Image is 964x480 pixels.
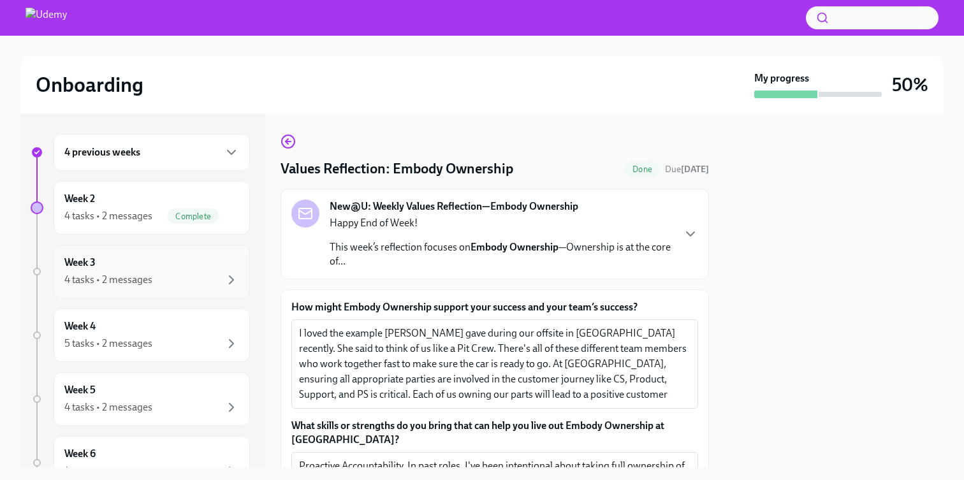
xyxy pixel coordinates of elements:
strong: My progress [754,71,809,85]
div: 4 tasks • 2 messages [64,400,152,414]
div: 4 previous weeks [54,134,250,171]
h4: Values Reflection: Embody Ownership [281,159,513,178]
strong: Embody Ownership [471,241,559,253]
label: What skills or strengths do you bring that can help you live out Embody Ownership at [GEOGRAPHIC_... [291,419,698,447]
p: Happy End of Week! [330,216,673,230]
h6: Week 2 [64,192,95,206]
h2: Onboarding [36,72,143,98]
h6: Week 5 [64,383,96,397]
h3: 50% [892,73,928,96]
span: September 21st, 2025 12:00 [665,163,709,175]
div: 1 message [64,464,110,478]
label: How might Embody Ownership support your success and your team’s success? [291,300,698,314]
div: 4 tasks • 2 messages [64,209,152,223]
strong: [DATE] [681,164,709,175]
span: Done [625,164,660,174]
img: Udemy [26,8,67,28]
div: 5 tasks • 2 messages [64,337,152,351]
a: Week 45 tasks • 2 messages [31,309,250,362]
h6: Week 4 [64,319,96,333]
span: Complete [168,212,219,221]
div: 4 tasks • 2 messages [64,273,152,287]
h6: Week 3 [64,256,96,270]
a: Week 34 tasks • 2 messages [31,245,250,298]
span: Due [665,164,709,175]
h6: Week 6 [64,447,96,461]
h6: 4 previous weeks [64,145,140,159]
p: This week’s reflection focuses on —Ownership is at the core of... [330,240,673,268]
strong: New@U: Weekly Values Reflection—Embody Ownership [330,200,578,214]
a: Week 54 tasks • 2 messages [31,372,250,426]
textarea: I loved the example [PERSON_NAME] gave during our offsite in [GEOGRAPHIC_DATA] recently. She said... [299,326,690,402]
a: Week 24 tasks • 2 messagesComplete [31,181,250,235]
